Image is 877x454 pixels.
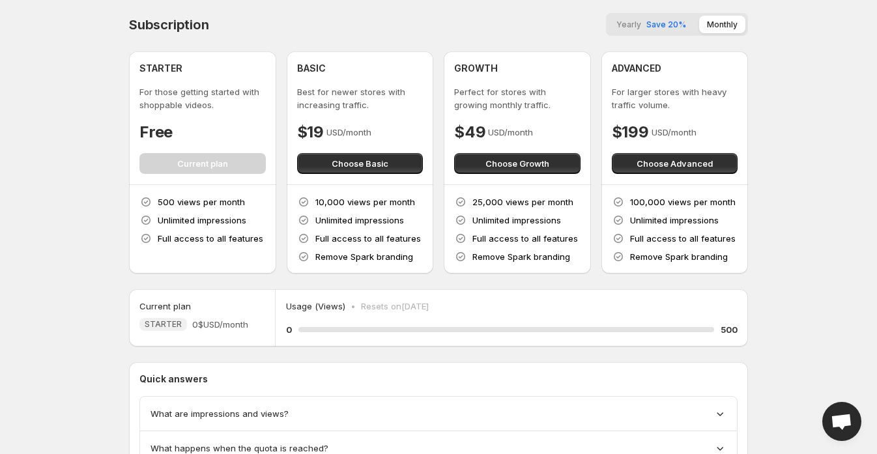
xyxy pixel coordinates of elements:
[139,62,182,75] h4: STARTER
[472,232,578,245] p: Full access to all features
[192,318,248,331] span: 0$ USD/month
[315,195,415,208] p: 10,000 views per month
[286,300,345,313] p: Usage (Views)
[485,157,549,170] span: Choose Growth
[612,122,649,143] h4: $199
[612,85,738,111] p: For larger stores with heavy traffic volume.
[158,214,246,227] p: Unlimited impressions
[472,195,573,208] p: 25,000 views per month
[158,232,263,245] p: Full access to all features
[145,319,182,330] span: STARTER
[630,195,736,208] p: 100,000 views per month
[139,373,738,386] p: Quick answers
[646,20,686,29] span: Save 20%
[612,62,661,75] h4: ADVANCED
[454,85,581,111] p: Perfect for stores with growing monthly traffic.
[454,153,581,174] button: Choose Growth
[139,85,266,111] p: For those getting started with shoppable videos.
[454,62,498,75] h4: GROWTH
[286,323,292,336] h5: 0
[139,122,173,143] h4: Free
[630,250,728,263] p: Remove Spark branding
[315,250,413,263] p: Remove Spark branding
[612,153,738,174] button: Choose Advanced
[472,250,570,263] p: Remove Spark branding
[297,85,424,111] p: Best for newer stores with increasing traffic.
[158,195,245,208] p: 500 views per month
[129,17,209,33] h4: Subscription
[822,402,861,441] div: Open chat
[616,20,641,29] span: Yearly
[151,407,289,420] span: What are impressions and views?
[637,157,713,170] span: Choose Advanced
[139,300,191,313] h5: Current plan
[652,126,697,139] p: USD/month
[630,232,736,245] p: Full access to all features
[361,300,429,313] p: Resets on [DATE]
[454,122,485,143] h4: $49
[488,126,533,139] p: USD/month
[332,157,388,170] span: Choose Basic
[630,214,719,227] p: Unlimited impressions
[297,62,326,75] h4: BASIC
[699,16,745,33] button: Monthly
[297,153,424,174] button: Choose Basic
[297,122,324,143] h4: $19
[315,232,421,245] p: Full access to all features
[326,126,371,139] p: USD/month
[315,214,404,227] p: Unlimited impressions
[721,323,738,336] h5: 500
[472,214,561,227] p: Unlimited impressions
[351,300,356,313] p: •
[609,16,694,33] button: YearlySave 20%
